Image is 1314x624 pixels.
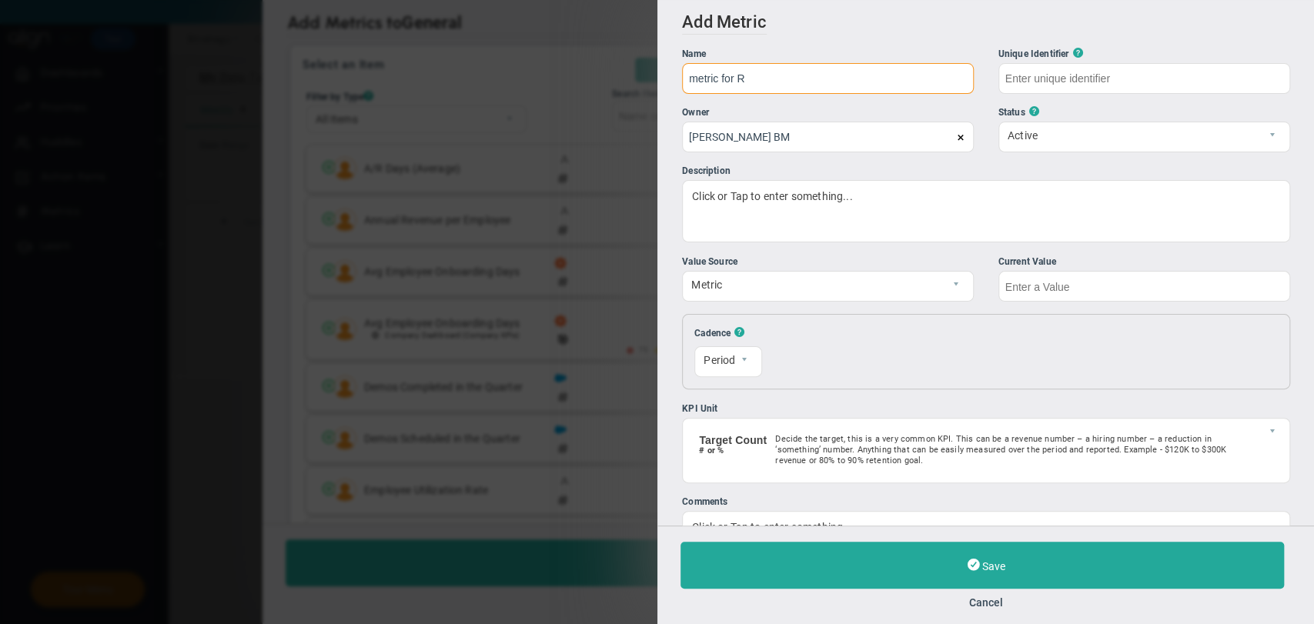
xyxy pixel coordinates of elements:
label: Target Count [699,434,767,446]
input: Enter a Value [998,271,1289,302]
button: Save [680,542,1284,589]
div: Unique Identifier [998,47,1289,62]
span: select [946,272,972,301]
div: Cadence [694,326,762,339]
span: Add [682,12,712,32]
span: select [1262,419,1289,482]
p: Decide the target, this is a very common KPI. This can be a revenue number – a hiring number – a ... [775,434,1234,466]
div: Status [998,105,1289,120]
span: clear [973,131,990,143]
span: Period [695,347,735,373]
div: Current Value [998,255,1289,269]
span: Metric [683,272,947,298]
div: Description [682,164,1290,179]
button: Cancel [680,596,1292,609]
span: Save [981,560,1005,572]
input: Enter unique identifier [998,63,1289,94]
div: Click or Tap to enter something... [682,511,1290,543]
div: Owner [682,105,974,120]
div: Name [682,47,974,62]
input: Name of the Metric [682,63,974,94]
span: Active [998,122,1262,148]
h4: # or % [690,446,767,455]
div: KPI Unit [682,402,1290,416]
input: Search or Invite Team Members [682,122,974,152]
span: select [735,347,761,376]
div: Click or Tap to enter something... [682,180,1290,242]
span: Metric [716,12,766,32]
div: Value Source [682,255,974,269]
span: select [1262,122,1289,152]
div: Comments [682,495,1290,509]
